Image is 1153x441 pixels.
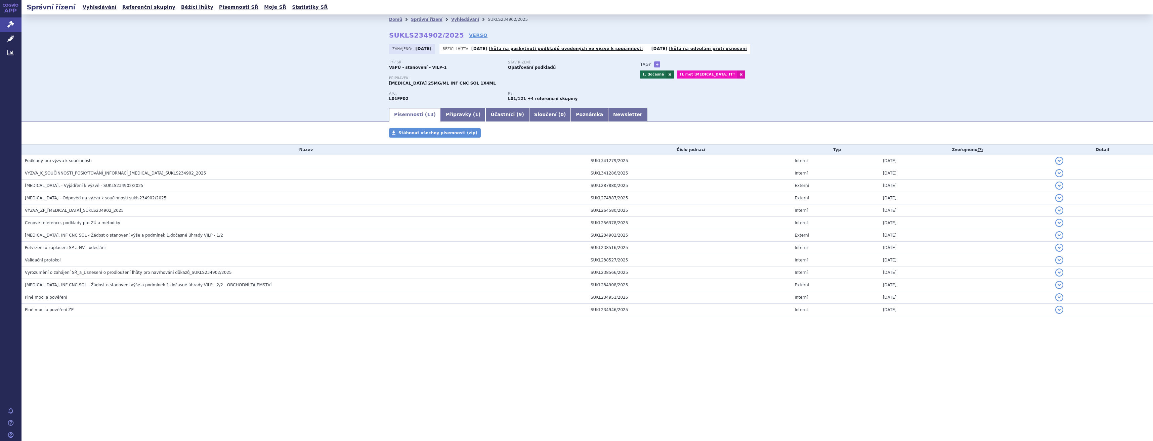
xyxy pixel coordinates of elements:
[25,307,74,312] span: Plné moci a pověření ZP
[795,258,808,262] span: Interní
[1055,293,1063,301] button: detail
[508,60,620,64] p: Stav řízení:
[1055,206,1063,214] button: detail
[587,304,791,316] td: SUKL234946/2025
[443,46,470,51] span: Běžící lhůty:
[880,155,1052,167] td: [DATE]
[795,183,809,188] span: Externí
[25,270,232,275] span: Vyrozumění o zahájení SŘ_a_Usnesení o prodloužení lhůty pro navrhování důkazů_SUKLS234902/2025
[795,233,809,238] span: Externí
[120,3,177,12] a: Referenční skupiny
[587,266,791,279] td: SUKL238566/2025
[389,60,501,64] p: Typ SŘ:
[795,283,809,287] span: Externí
[795,171,808,176] span: Interní
[1055,157,1063,165] button: detail
[587,291,791,304] td: SUKL234951/2025
[527,96,578,101] strong: +4 referenční skupiny
[25,283,272,287] span: KEYTRUDA, INF CNC SOL - Žádost o stanovení výše a podmínek 1.dočasné úhrady VILP - 2/2 - OBCHODNÍ...
[1055,219,1063,227] button: detail
[427,112,433,117] span: 13
[880,180,1052,192] td: [DATE]
[560,112,564,117] span: 0
[471,46,643,51] p: -
[22,2,81,12] h2: Správní řízení
[290,3,330,12] a: Statistiky SŘ
[25,171,206,176] span: VÝZVA_K_SOUČINNOSTI_POSKYTOVÁNÍ_INFORMACÍ_KEYTRUDA_SUKLS234902_2025
[25,196,166,200] span: KEYTRUDA - Odpověď na výzvu k součinnosti sukls234902/2025
[640,70,666,79] a: 1. dočasná
[389,81,496,86] span: [MEDICAL_DATA] 25MG/ML INF CNC SOL 1X4ML
[587,167,791,180] td: SUKL341286/2025
[389,76,627,80] p: Přípravek:
[1055,256,1063,264] button: detail
[1055,231,1063,239] button: detail
[651,46,668,51] strong: [DATE]
[795,196,809,200] span: Externí
[880,217,1052,229] td: [DATE]
[489,46,643,51] a: lhůta na poskytnutí podkladů uvedených ve výzvě k součinnosti
[1055,194,1063,202] button: detail
[880,254,1052,266] td: [DATE]
[587,254,791,266] td: SUKL238527/2025
[880,145,1052,155] th: Zveřejněno
[587,192,791,204] td: SUKL274387/2025
[25,295,67,300] span: Plné moci a pověření
[519,112,522,117] span: 9
[880,167,1052,180] td: [DATE]
[880,229,1052,242] td: [DATE]
[587,279,791,291] td: SUKL234908/2025
[262,3,288,12] a: Moje SŘ
[880,266,1052,279] td: [DATE]
[608,108,647,121] a: Newsletter
[587,242,791,254] td: SUKL238516/2025
[411,17,442,22] a: Správní řízení
[25,208,124,213] span: VÝZVA_ZP_KEYTRUDA_SUKLS234902_2025
[25,245,105,250] span: Potvrzení o zaplacení SP a NV - odeslání
[795,158,808,163] span: Interní
[880,242,1052,254] td: [DATE]
[1055,182,1063,190] button: detail
[587,229,791,242] td: SUKL234902/2025
[508,65,556,70] strong: Opatřování podkladů
[795,220,808,225] span: Interní
[791,145,879,155] th: Typ
[389,31,464,39] strong: SUKLS234902/2025
[508,96,526,101] strong: pembrolizumab
[441,108,485,121] a: Přípravky (1)
[25,233,223,238] span: KEYTRUDA, INF CNC SOL - Žádost o stanovení výše a podmínek 1.dočasné úhrady VILP - 1/2
[571,108,608,121] a: Poznámka
[389,96,408,101] strong: PEMBROLIZUMAB
[880,204,1052,217] td: [DATE]
[795,307,808,312] span: Interní
[587,155,791,167] td: SUKL341279/2025
[795,295,808,300] span: Interní
[25,220,120,225] span: Cenové reference, podklady pro ZÚ a metodiky
[1055,268,1063,277] button: detail
[880,304,1052,316] td: [DATE]
[81,3,119,12] a: Vyhledávání
[880,291,1052,304] td: [DATE]
[654,61,660,67] a: +
[677,70,737,79] a: 1L met [MEDICAL_DATA] ITT
[25,158,92,163] span: Podklady pro výzvu k součinnosti
[880,192,1052,204] td: [DATE]
[795,208,808,213] span: Interní
[25,183,143,188] span: KEYTRUDA, - Vyjádření k výzvě - SUKLS234902/2025
[669,46,747,51] a: lhůta na odvolání proti usnesení
[587,145,791,155] th: Číslo jednací
[1055,306,1063,314] button: detail
[451,17,479,22] a: Vyhledávání
[651,46,747,51] p: -
[389,65,447,70] strong: VaPÚ - stanovení - VILP-1
[1055,169,1063,177] button: detail
[471,46,487,51] strong: [DATE]
[22,145,587,155] th: Název
[389,128,481,138] a: Stáhnout všechny písemnosti (zip)
[179,3,215,12] a: Běžící lhůty
[217,3,260,12] a: Písemnosti SŘ
[587,217,791,229] td: SUKL256378/2025
[389,108,441,121] a: Písemnosti (13)
[416,46,432,51] strong: [DATE]
[485,108,529,121] a: Účastníci (9)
